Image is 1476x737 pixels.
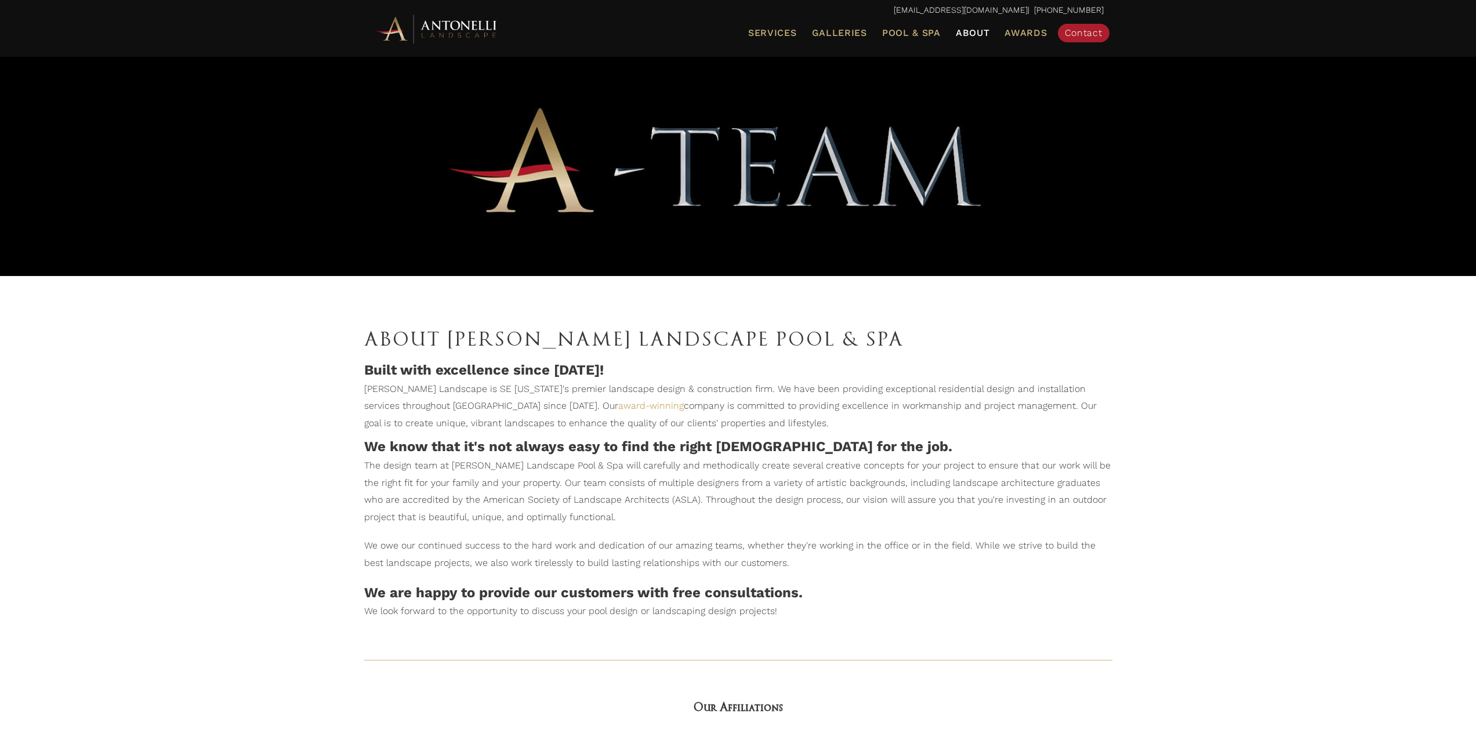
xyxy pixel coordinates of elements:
[1000,26,1051,41] a: Awards
[364,583,1112,603] h4: We are happy to provide our customers with free consultations.
[364,380,1112,438] p: [PERSON_NAME] Landscape is SE [US_STATE]'s premier landscape design & construction firm. We have ...
[1065,27,1103,38] span: Contact
[951,26,995,41] a: About
[1058,24,1109,42] a: Contact
[364,437,1112,457] h4: We know that it's not always easy to find the right [DEMOGRAPHIC_DATA] for the job.
[694,700,783,714] span: Our Affiliations
[618,400,684,411] a: award-winning
[364,361,1112,380] h4: Built with excellence since [DATE]!
[373,3,1104,18] p: | [PHONE_NUMBER]
[812,27,867,38] span: Galleries
[364,457,1112,531] p: The design team at [PERSON_NAME] Landscape Pool & Spa will carefully and methodically create seve...
[373,13,501,45] img: Antonelli Horizontal Logo
[882,27,941,38] span: Pool & Spa
[877,26,945,41] a: Pool & Spa
[807,26,872,41] a: Galleries
[364,537,1112,577] p: We owe our continued success to the hard work and dedication of our amazing teams, whether they'r...
[748,28,797,38] span: Services
[744,26,802,41] a: Services
[364,322,1112,355] h1: About [PERSON_NAME] Landscape Pool & Spa
[1004,27,1047,38] span: Awards
[956,28,990,38] span: About
[364,602,1112,626] p: We look forward to the opportunity to discuss your pool design or landscaping design projects!
[894,5,1028,14] a: [EMAIL_ADDRESS][DOMAIN_NAME]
